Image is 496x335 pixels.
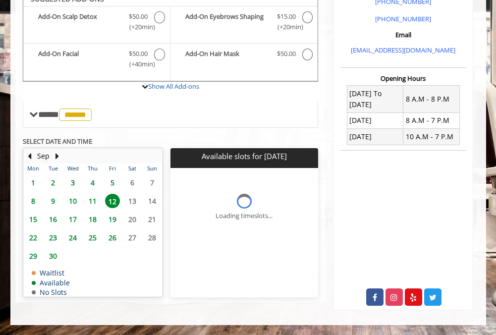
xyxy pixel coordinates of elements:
span: 22 [26,230,41,245]
td: Select day8 [24,192,44,210]
td: Select day25 [83,228,103,247]
span: 17 [65,212,80,226]
td: Select day10 [63,192,83,210]
th: Fri [103,164,122,173]
button: Next Month [54,151,61,162]
td: Select day11 [83,192,103,210]
span: 1 [26,175,41,190]
td: Select day29 [24,247,44,265]
td: Select day2 [43,173,63,192]
a: Show All Add-ons [148,82,199,91]
td: Select day17 [63,210,83,228]
span: 2 [46,175,60,190]
td: Select day15 [24,210,44,228]
span: 10 [65,194,80,208]
td: [DATE] [347,112,403,128]
span: 15 [26,212,41,226]
th: Wed [63,164,83,173]
td: Select day12 [103,192,122,210]
th: Sun [142,164,162,173]
td: Select day24 [63,228,83,247]
td: Select day26 [103,228,122,247]
a: [EMAIL_ADDRESS][DOMAIN_NAME] [351,46,455,55]
span: 19 [105,212,120,226]
span: 8 [26,194,41,208]
a: [PHONE_NUMBER] [375,14,431,23]
td: Waitlist [32,269,70,277]
span: 24 [65,230,80,245]
span: 9 [46,194,60,208]
span: 23 [46,230,60,245]
span: 25 [85,230,100,245]
span: 4 [85,175,100,190]
h3: Email [343,31,463,38]
td: 8 A.M - 8 P.M [403,85,459,112]
p: Available slots for [DATE] [174,152,314,161]
span: 11 [85,194,100,208]
td: Select day23 [43,228,63,247]
span: 26 [105,230,120,245]
span: 18 [85,212,100,226]
h3: Opening Hours [340,75,466,82]
button: Sep [37,151,50,162]
td: [DATE] To [DATE] [347,85,403,112]
div: Loading timeslots... [216,211,273,221]
span: 29 [26,249,41,263]
span: 3 [65,175,80,190]
span: 5 [105,175,120,190]
td: Select day19 [103,210,122,228]
td: Select day9 [43,192,63,210]
th: Mon [24,164,44,173]
td: No Slots [32,288,70,296]
td: Select day1 [24,173,44,192]
th: Tue [43,164,63,173]
td: Select day16 [43,210,63,228]
td: 8 A.M - 7 P.M [403,112,459,128]
th: Thu [83,164,103,173]
td: Select day3 [63,173,83,192]
button: Previous Month [26,151,34,162]
th: Sat [122,164,142,173]
td: Select day18 [83,210,103,228]
span: 16 [46,212,60,226]
td: [DATE] [347,129,403,145]
td: Select day5 [103,173,122,192]
td: 10 A.M - 7 P.M [403,129,459,145]
span: 12 [105,194,120,208]
td: Select day4 [83,173,103,192]
b: SELECT DATE AND TIME [23,137,92,146]
td: Select day30 [43,247,63,265]
span: 30 [46,249,60,263]
td: Select day22 [24,228,44,247]
td: Available [32,279,70,286]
